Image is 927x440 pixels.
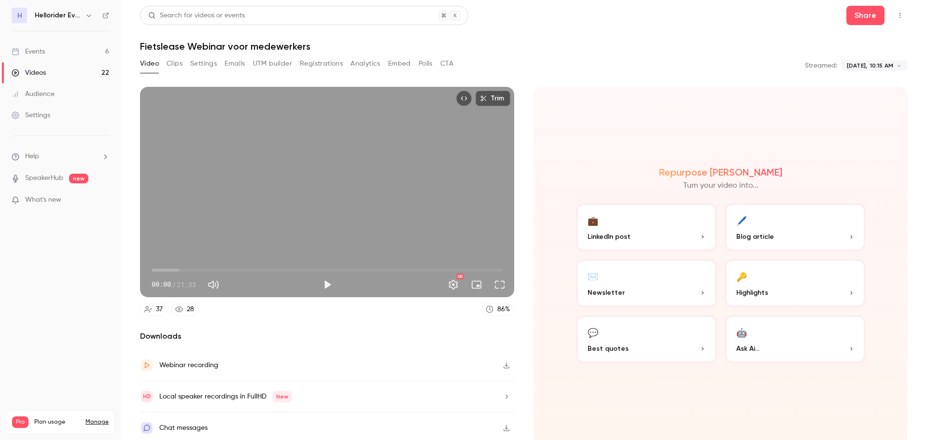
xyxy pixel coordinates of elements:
[736,232,774,242] span: Blog article
[156,304,163,315] div: 37
[736,213,747,228] div: 🖊️
[140,41,908,52] h1: Fietslease Webinar voor medewerkers
[171,303,198,316] a: 28
[683,180,758,192] p: Turn your video into...
[17,11,22,21] span: H
[69,174,88,183] span: new
[588,325,598,340] div: 💬
[725,315,866,363] button: 🤖Ask Ai...
[351,56,380,71] button: Analytics
[576,259,717,307] button: ✉️Newsletter
[12,416,28,428] span: Pro
[481,303,514,316] a: 86%
[497,304,510,315] div: 86 %
[190,56,217,71] button: Settings
[12,47,45,56] div: Events
[588,213,598,228] div: 💼
[476,91,510,106] button: Trim
[467,275,486,294] button: Turn on miniplayer
[12,89,55,99] div: Audience
[440,56,453,71] button: CTA
[25,173,63,183] a: SpeakerHub
[870,61,893,70] span: 10:15 AM
[140,330,514,342] h2: Downloads
[892,8,908,23] button: Top Bar Actions
[736,288,768,298] span: Highlights
[725,259,866,307] button: 🔑Highlights
[847,61,867,70] span: [DATE],
[846,6,885,25] button: Share
[419,56,433,71] button: Polls
[12,110,50,120] div: Settings
[159,422,208,434] div: Chat messages
[140,303,167,316] a: 37
[148,11,245,21] div: Search for videos or events
[736,344,759,354] span: Ask Ai...
[457,274,463,279] div: HD
[12,151,109,162] li: help-dropdown-opener
[300,56,343,71] button: Registrations
[588,232,631,242] span: LinkedIn post
[140,56,159,71] button: Video
[736,325,747,340] div: 🤖
[456,91,472,106] button: Embed video
[172,279,176,289] span: /
[34,418,80,426] span: Plan usage
[388,56,411,71] button: Embed
[588,269,598,284] div: ✉️
[576,203,717,251] button: 💼LinkedIn post
[736,269,747,284] div: 🔑
[272,391,292,402] span: New
[318,275,337,294] button: Play
[98,196,109,205] iframe: Noticeable Trigger
[444,275,463,294] button: Settings
[35,11,81,20] h6: Hellorider Events
[25,195,61,205] span: What's new
[25,151,39,162] span: Help
[659,166,782,178] h2: Repurpose [PERSON_NAME]
[167,56,183,71] button: Clips
[152,279,171,289] span: 00:00
[159,391,292,402] div: Local speaker recordings in FullHD
[588,288,625,298] span: Newsletter
[805,61,837,70] p: Streamed:
[85,418,109,426] a: Manage
[253,56,292,71] button: UTM builder
[12,68,46,78] div: Videos
[588,344,629,354] span: Best quotes
[159,359,218,371] div: Webinar recording
[187,304,194,315] div: 28
[725,203,866,251] button: 🖊️Blog article
[177,279,196,289] span: 21:33
[225,56,245,71] button: Emails
[152,279,196,289] div: 00:00
[490,275,509,294] button: Full screen
[204,275,223,294] button: Mute
[576,315,717,363] button: 💬Best quotes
